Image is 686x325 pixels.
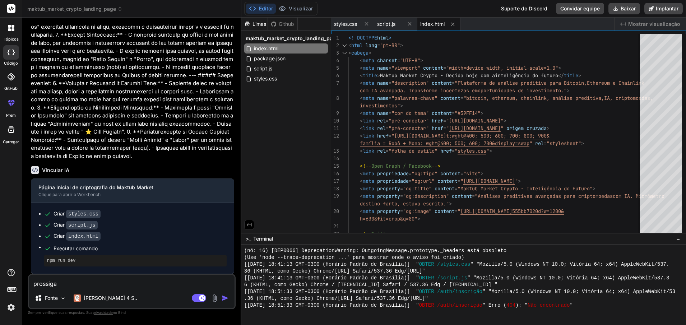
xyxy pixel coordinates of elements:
span: /auth/inscrição [437,288,482,295]
span: < [360,57,363,64]
div: 13 [331,147,339,155]
span: "og:title" [403,185,432,192]
div: 3 [331,49,339,57]
span: > [518,178,521,184]
span: " [458,208,460,214]
font: Criar [54,233,65,239]
span: = [544,140,547,147]
span: > [547,125,550,131]
span: > [504,117,506,124]
h6: Vincular IA [42,167,69,174]
span: "og:description" [403,193,449,199]
span: = [389,95,391,101]
span: origem cruzada [506,125,547,131]
span: index.html [420,20,445,28]
label: Carregar [3,139,19,145]
span: = [377,42,380,48]
label: GitHub [4,85,18,92]
span: script.js [377,20,395,28]
div: 8 [331,94,339,102]
div: 12 [331,132,339,140]
span: = [455,208,458,214]
font: Editor [259,5,273,12]
div: Página inicial de criptografia do Maktub Market [38,184,215,191]
span: <!-- [360,231,371,237]
span: < [360,95,363,101]
span: "stylesheet" [547,140,581,147]
span: = [443,125,446,131]
span: Mostrar visualização [628,20,680,28]
span: lang [366,42,377,48]
div: 10 [331,117,339,125]
span: "pt-BR" [380,42,400,48]
span: investimentos" [360,102,400,109]
button: Convidar equipe [556,3,604,14]
img: Escolha os modelos [60,295,66,301]
span: " [570,302,573,309]
span: --> [432,163,440,169]
div: 16 [331,170,339,177]
span: maktub_market_crypto_landing_page [246,35,339,42]
span: família = Robô + Mono: wght@400; 500; 600; 700&display=sw [360,140,524,147]
span: property [377,193,400,199]
label: Prem [6,112,16,119]
span: [URL][DOMAIN_NAME] [463,178,515,184]
span: = [389,80,391,86]
div: 4 [331,57,339,64]
span: /auth/inscrição [437,302,482,309]
font: Limas [252,20,266,28]
span: com IA avançada. Transforme incertezas em [360,87,478,94]
span: " [486,148,489,154]
pre: npm run dev [47,258,224,264]
span: privacidade [93,310,113,315]
textarea: prossiga [29,275,235,288]
span: com IA. Micrômetro [613,193,664,199]
span: styles.css [458,148,486,154]
span: Open Graph / Facebook [371,163,432,169]
span: > [420,57,423,64]
span: 36 (KHTML, como Gecko) Chrome/[URL] Safari/537.36 Edg/[URL]" [244,268,425,275]
span: (Use 'node --trace-deprecation ...' para mostrar onde o aviso foi criado) [244,254,464,261]
span: − [676,235,680,242]
span: content [435,208,455,214]
span: content [440,95,460,101]
span: < [360,80,363,86]
span: = [443,65,446,71]
span: < [360,185,363,192]
span: " [501,125,504,131]
span: title [363,72,377,79]
span: [URL][DOMAIN_NAME] [460,208,512,214]
span: content [432,110,452,116]
button: Visualizar [276,4,316,14]
span: meta [363,170,374,177]
div: 6 [331,72,339,79]
font: Visualizar [289,5,313,12]
span: < [360,117,363,124]
span: "folha de estilo" [389,148,437,154]
span: "palavras-chave" [391,95,437,101]
span: > [593,185,595,192]
span: [URL][DOMAIN_NAME] [449,125,501,131]
span: rel [377,125,386,131]
div: Suporte do Discord [497,3,552,14]
span: < [360,133,363,139]
font: Github [279,20,294,28]
span: " [460,178,463,184]
span: t:wght@400; 500; 600; 700; 800; 900& [446,133,550,139]
span: /script.js [437,275,467,282]
span: rel [535,140,544,147]
p: Sempre verifique suas respostas. Sua no Bind [28,309,236,316]
span: < [360,193,363,199]
font: maktub_market_crypto_landing_page [27,5,116,13]
code: styles.css [66,210,101,218]
span: "bitcoin, ethereum, chainlink, análise preditiva, [463,95,604,101]
span: "Plataforma de análise preditiva para Bitcoin, [455,80,587,86]
div: 19 [331,192,339,200]
button: Página inicial de criptografia do Maktub MarketClique para abrir o Workbench [31,179,222,203]
span: rel [377,148,386,154]
span: = [386,148,389,154]
span: "#39FF14" [455,110,481,116]
span: Ethereum e Chainlink [587,80,644,86]
div: Click to collapse the range. [340,49,349,57]
span: < [348,42,351,48]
